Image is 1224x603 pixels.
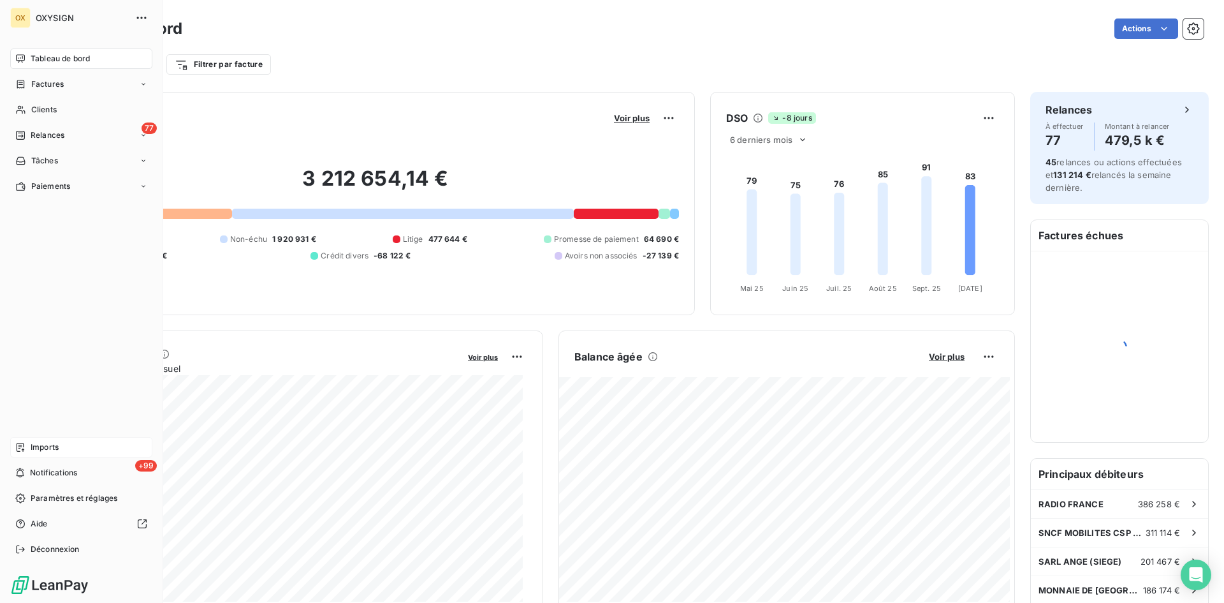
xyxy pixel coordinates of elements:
span: Voir plus [614,113,650,123]
span: Litige [403,234,423,245]
button: Actions [1114,19,1178,39]
span: relances ou actions effectuées et relancés la semaine dernière. [1045,157,1182,193]
span: SNCF MOBILITES CSP CFO [1038,528,1146,538]
span: MONNAIE DE [GEOGRAPHIC_DATA] [1038,585,1143,595]
span: Paramètres et réglages [31,493,117,504]
span: Voir plus [929,352,965,362]
span: Tableau de bord [31,53,90,64]
a: Aide [10,514,152,534]
span: 6 derniers mois [730,135,792,145]
span: Avoirs non associés [565,250,637,262]
h6: Balance âgée [574,349,643,364]
span: Déconnexion [31,544,80,555]
span: 186 174 € [1143,585,1180,595]
span: -8 jours [768,112,815,124]
span: 131 214 € [1053,170,1091,180]
tspan: [DATE] [958,284,982,293]
span: Chiffre d'affaires mensuel [72,362,459,375]
span: Montant à relancer [1105,123,1170,130]
h6: DSO [726,110,748,126]
span: Factures [31,78,64,90]
span: Clients [31,104,57,115]
span: Notifications [30,467,77,479]
button: Voir plus [464,351,502,362]
span: 477 644 € [428,234,467,245]
tspan: Juil. 25 [826,284,852,293]
span: 64 690 € [644,234,679,245]
span: Tâches [31,155,58,167]
tspan: Juin 25 [782,284,808,293]
span: -68 122 € [374,250,411,262]
div: Open Intercom Messenger [1181,560,1211,590]
h2: 3 212 654,14 € [72,166,679,204]
span: Non-échu [230,234,267,245]
h6: Relances [1045,102,1092,117]
span: RADIO FRANCE [1038,499,1104,509]
span: +99 [135,460,157,472]
span: SARL ANGE (SIEGE) [1038,556,1122,567]
span: Voir plus [468,353,498,362]
tspan: Sept. 25 [912,284,941,293]
img: Logo LeanPay [10,575,89,595]
div: OX [10,8,31,28]
span: Imports [31,442,59,453]
span: Relances [31,130,64,141]
span: 77 [142,123,157,134]
button: Filtrer par facture [166,54,271,75]
button: Voir plus [925,351,968,362]
tspan: Août 25 [869,284,897,293]
span: À effectuer [1045,123,1084,130]
span: 1 920 931 € [272,234,316,245]
span: Crédit divers [321,250,368,262]
tspan: Mai 25 [740,284,764,293]
span: 386 258 € [1138,499,1180,509]
h6: Factures échues [1031,220,1208,251]
button: Voir plus [610,112,653,124]
span: Promesse de paiement [554,234,639,245]
span: -27 139 € [643,250,679,262]
span: 45 [1045,157,1056,167]
span: 311 114 € [1146,528,1180,538]
span: Aide [31,518,48,530]
span: OXYSIGN [36,13,127,23]
h6: Principaux débiteurs [1031,459,1208,489]
h4: 77 [1045,130,1084,151]
span: 201 467 € [1140,556,1180,567]
h4: 479,5 k € [1105,130,1170,151]
span: Paiements [31,181,70,192]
